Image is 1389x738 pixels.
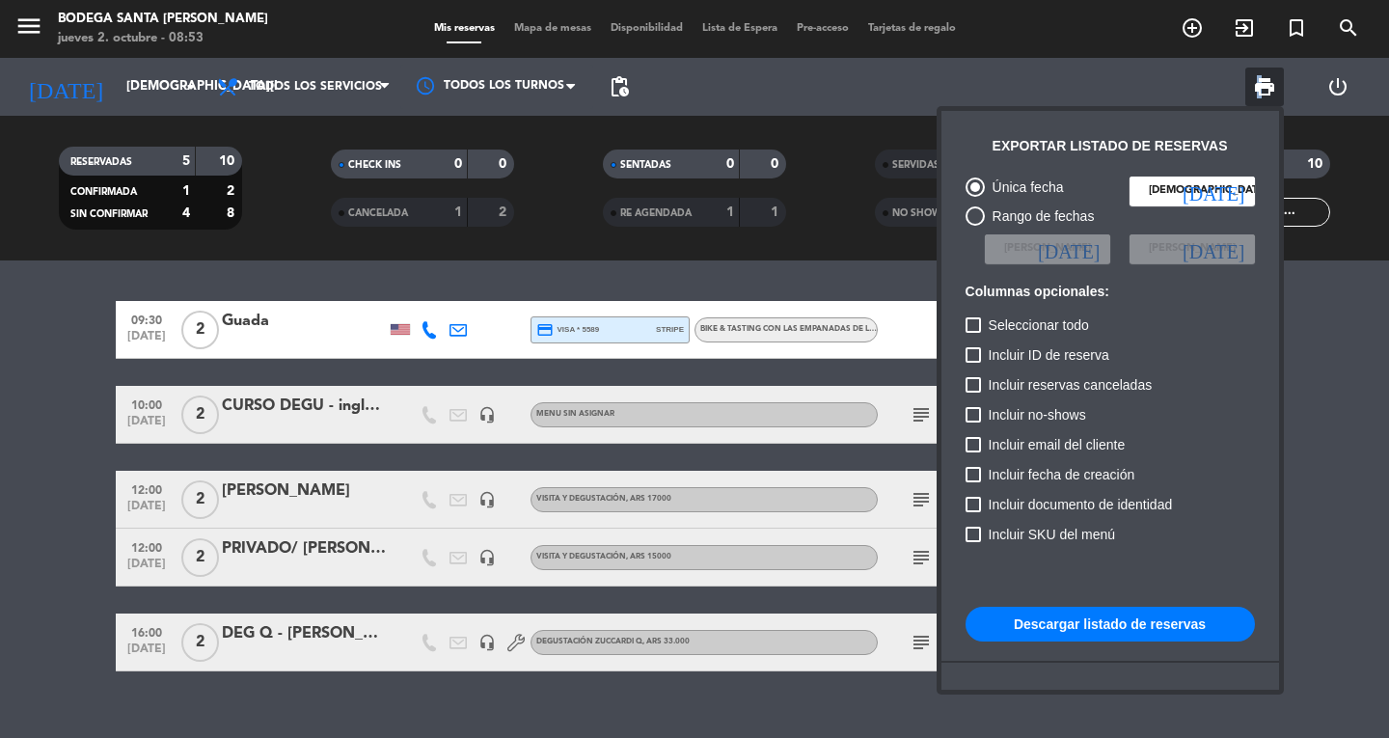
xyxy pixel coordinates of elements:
span: Incluir SKU del menú [989,523,1116,546]
button: Descargar listado de reservas [966,607,1255,642]
span: Seleccionar todo [989,314,1089,337]
div: Exportar listado de reservas [993,135,1228,157]
span: Incluir ID de reserva [989,343,1109,367]
span: Incluir no-shows [989,403,1086,426]
span: Incluir documento de identidad [989,493,1173,516]
span: Incluir reservas canceladas [989,373,1153,396]
h6: Columnas opcionales: [966,284,1255,300]
span: [PERSON_NAME] [1004,240,1091,258]
i: [DATE] [1183,181,1244,201]
div: Única fecha [985,177,1064,199]
span: Incluir email del cliente [989,433,1126,456]
span: print [1253,75,1276,98]
i: [DATE] [1183,239,1244,259]
span: Incluir fecha de creación [989,463,1135,486]
i: [DATE] [1038,239,1100,259]
span: [PERSON_NAME] [1149,240,1236,258]
div: Rango de fechas [985,205,1095,228]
